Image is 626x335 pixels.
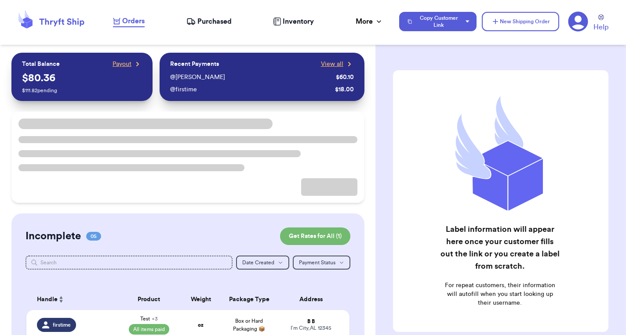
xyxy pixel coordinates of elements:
[278,289,349,310] th: Address
[170,73,332,82] div: @ [PERSON_NAME]
[140,315,158,322] span: Test
[321,60,343,68] span: View all
[284,325,339,331] div: I’m City , AL 12345
[356,16,383,27] div: More
[293,256,350,270] button: Payment Status
[129,324,169,335] span: All items paid
[197,16,232,27] span: Purchased
[236,256,289,270] button: Date Created
[186,16,232,27] a: Purchased
[299,260,335,265] span: Payment Status
[198,322,204,328] strong: oz
[122,16,145,26] span: Orders
[233,318,265,331] span: Box or Hard Packaging 📦
[335,85,354,94] div: $ 18.00
[22,71,142,85] p: $ 80.36
[440,223,560,272] h2: Label information will appear here once your customer fills out the link or you create a label fr...
[399,12,477,31] button: Copy Customer Link
[25,229,81,243] h2: Incomplete
[25,256,233,270] input: Search
[321,60,354,68] a: View all
[284,318,339,325] div: B B
[37,295,58,304] span: Handle
[116,289,181,310] th: Product
[152,316,158,321] span: + 3
[593,22,608,32] span: Help
[593,14,608,32] a: Help
[440,281,560,307] p: For repeat customers, their information will autofill when you start looking up their username.
[22,87,142,94] p: $ 111.82 pending
[113,60,131,68] span: Payout
[113,16,145,27] a: Orders
[170,85,331,94] div: @ firstime
[220,289,278,310] th: Package Type
[22,60,60,68] p: Total Balance
[181,289,220,310] th: Weight
[58,294,65,305] button: Sort ascending
[280,227,350,245] button: Get Rates for All (1)
[113,60,142,68] a: Payout
[482,12,559,31] button: New Shipping Order
[53,321,71,328] span: firstime
[273,16,314,27] a: Inventory
[242,260,274,265] span: Date Created
[170,60,219,68] p: Recent Payments
[336,73,354,82] div: $ 60.10
[283,16,314,27] span: Inventory
[86,232,101,241] span: 05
